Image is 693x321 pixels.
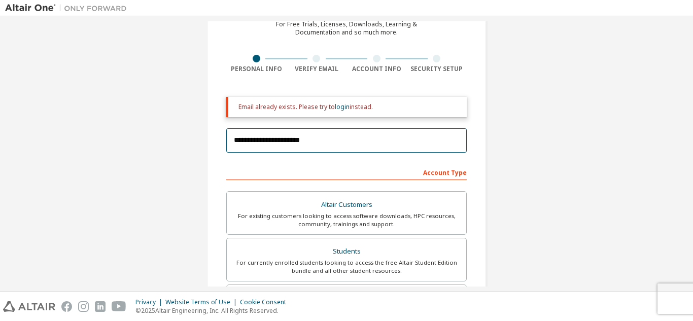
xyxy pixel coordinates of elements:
a: login [335,102,350,111]
div: Email already exists. Please try to instead. [238,103,459,111]
img: Altair One [5,3,132,13]
div: For Free Trials, Licenses, Downloads, Learning & Documentation and so much more. [276,20,417,37]
div: Students [233,244,460,259]
div: Altair Customers [233,198,460,212]
div: Account Info [346,65,407,73]
div: For currently enrolled students looking to access the free Altair Student Edition bundle and all ... [233,259,460,275]
p: © 2025 Altair Engineering, Inc. All Rights Reserved. [135,306,292,315]
div: Account Type [226,164,467,180]
div: Cookie Consent [240,298,292,306]
div: Website Terms of Use [165,298,240,306]
img: linkedin.svg [95,301,106,312]
img: altair_logo.svg [3,301,55,312]
img: instagram.svg [78,301,89,312]
img: youtube.svg [112,301,126,312]
div: Personal Info [226,65,287,73]
div: Security Setup [407,65,467,73]
div: Privacy [135,298,165,306]
img: facebook.svg [61,301,72,312]
div: Verify Email [287,65,347,73]
div: For existing customers looking to access software downloads, HPC resources, community, trainings ... [233,212,460,228]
